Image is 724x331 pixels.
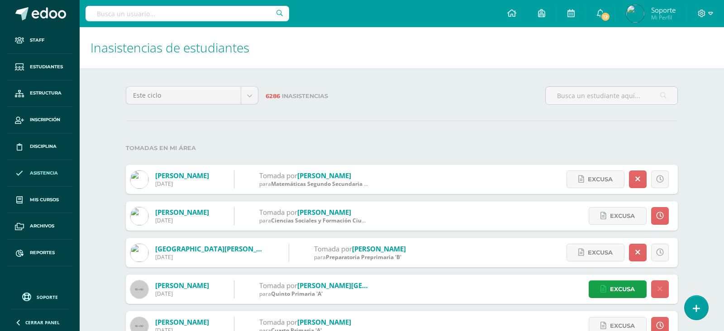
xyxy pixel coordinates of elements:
a: [PERSON_NAME] [155,317,209,326]
span: Tomada por [259,281,297,290]
a: Estudiantes [7,54,72,80]
span: Este ciclo [133,87,234,104]
span: Inasistencias [282,93,328,99]
a: Staff [7,27,72,54]
img: ea8437c30e305a5a6d663544a07c8d36.png [626,5,644,23]
span: Asistencia [30,170,58,177]
span: Excusa [588,244,613,261]
img: e350dbb6bf83f7dd130a7dae27016d7a.png [130,207,148,225]
div: [DATE] [155,253,264,261]
img: 7e8ee093f90451defd3016b163141e77.png [130,170,148,189]
a: Soporte [11,290,69,303]
span: Inscripción [30,116,60,123]
span: Archivos [30,222,54,230]
a: [GEOGRAPHIC_DATA][PERSON_NAME] [155,244,278,253]
div: [DATE] [155,290,209,298]
span: Disciplina [30,143,57,150]
span: Excusa [588,171,613,188]
div: para [259,290,368,298]
span: Preparatoria Preprimaria 'B' [326,253,401,261]
a: Reportes [7,240,72,266]
span: Tomada por [259,208,297,217]
span: Ciencias Sociales y Formación Ciudadana Tercero Secundaria 'A' [271,217,443,224]
a: Inscripción [7,107,72,133]
span: Mis cursos [30,196,59,203]
span: Estudiantes [30,63,63,71]
span: Soporte [651,5,676,14]
a: [PERSON_NAME] [297,171,351,180]
div: [DATE] [155,180,209,188]
span: Estructura [30,90,62,97]
a: [PERSON_NAME] [155,281,209,290]
span: Staff [30,37,44,44]
a: [PERSON_NAME] [297,317,351,326]
a: Estructura [7,80,72,107]
a: Asistencia [7,160,72,187]
a: Archivos [7,213,72,240]
span: Tomada por [259,317,297,326]
a: Excusa [589,280,647,298]
span: Inasistencias de estudiantes [90,39,249,56]
a: [PERSON_NAME] [297,208,351,217]
div: para [314,253,406,261]
a: [PERSON_NAME] [352,244,406,253]
a: Excusa [589,207,647,225]
span: Mi Perfil [651,14,676,21]
span: Tomada por [314,244,352,253]
img: b51bc4c8b54656d94df6cb7990b39ecc.png [130,244,148,262]
a: Excusa [567,170,624,188]
a: [PERSON_NAME] [155,171,209,180]
img: 60x60 [130,280,148,298]
a: Mis cursos [7,187,72,213]
input: Busca un estudiante aquí... [546,87,677,104]
span: Soporte [37,294,58,300]
span: Reportes [30,249,55,256]
a: Excusa [567,244,624,261]
span: Quinto Primaria 'A' [271,290,323,298]
div: para [259,180,368,188]
input: Busca un usuario... [86,6,289,21]
span: Tomada por [259,171,297,180]
a: [PERSON_NAME] [155,208,209,217]
span: Excusa [610,208,635,224]
span: Cerrar panel [25,319,60,326]
span: 12 [600,12,610,22]
span: 6286 [266,93,280,99]
div: para [259,217,368,224]
span: Matemáticas Segundo Secundaria 'A' [271,180,370,188]
label: Tomadas en mi área [126,139,678,157]
a: Este ciclo [126,87,258,104]
div: [DATE] [155,217,209,224]
span: Excusa [610,281,635,298]
a: [PERSON_NAME][GEOGRAPHIC_DATA] [297,281,420,290]
a: Disciplina [7,133,72,160]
